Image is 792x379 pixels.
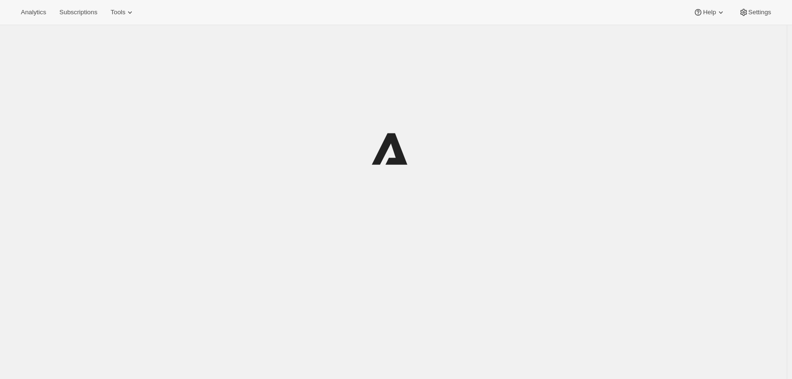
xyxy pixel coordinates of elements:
[15,6,52,19] button: Analytics
[21,9,46,16] span: Analytics
[748,9,771,16] span: Settings
[54,6,103,19] button: Subscriptions
[703,9,716,16] span: Help
[733,6,777,19] button: Settings
[59,9,97,16] span: Subscriptions
[688,6,731,19] button: Help
[105,6,140,19] button: Tools
[111,9,125,16] span: Tools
